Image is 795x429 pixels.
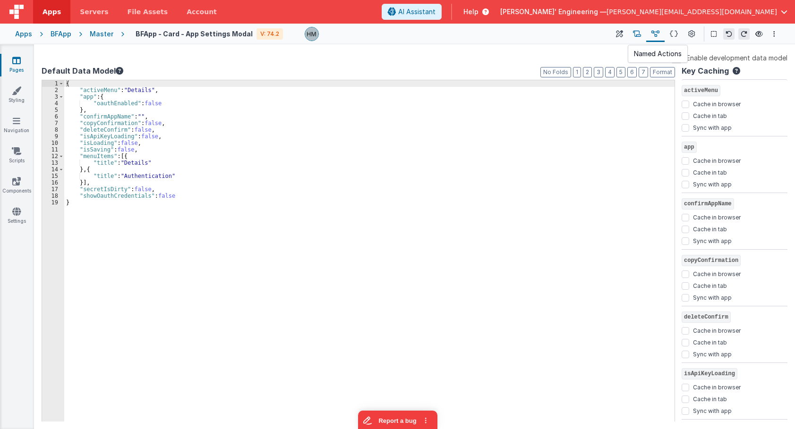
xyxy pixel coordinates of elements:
span: confirmAppName [682,198,734,210]
label: Enable development data model [671,52,787,63]
button: 6 [627,67,637,77]
img: 1b65a3e5e498230d1b9478315fee565b [305,27,318,41]
div: 12 [42,153,64,160]
label: Cache in browser [693,212,741,221]
div: 4 [42,100,64,107]
label: Cache in tab [693,110,727,120]
div: 11 [42,146,64,153]
span: Apps [43,7,61,17]
div: 2 [42,87,64,93]
label: Cache in browser [693,155,741,165]
span: deleteConfirm [682,311,731,323]
label: Cache in browser [693,325,741,335]
label: Cache in tab [693,337,727,346]
label: Sync with app [693,179,732,188]
label: Sync with app [693,349,732,358]
span: [PERSON_NAME][EMAIL_ADDRESS][DOMAIN_NAME] [607,7,777,17]
label: Sync with app [693,122,732,132]
label: Sync with app [693,236,732,245]
button: 1 [573,67,581,77]
div: 8 [42,126,64,133]
div: 17 [42,186,64,193]
button: No Folds [540,67,571,77]
div: 9 [42,133,64,140]
label: Sync with app [693,405,732,415]
button: 4 [605,67,615,77]
div: 3 [42,93,64,100]
label: Cache in tab [693,167,727,177]
span: isApiKeyLoading [682,368,737,379]
div: 7 [42,120,64,126]
div: 19 [42,199,64,206]
label: Cache in tab [693,224,727,233]
button: 2 [583,67,592,77]
div: Master [90,29,113,39]
div: 5 [42,107,64,113]
label: Cache in tab [693,280,727,290]
div: 6 [42,113,64,120]
label: Cache in browser [693,99,741,108]
label: Sync with app [693,292,732,302]
span: app [682,142,697,153]
div: 10 [42,140,64,146]
button: 5 [616,67,625,77]
label: Cache in tab [693,394,727,403]
div: Apps [15,29,32,39]
h4: BFApp - Card - App Settings Modal [136,30,253,37]
button: Options [769,28,780,40]
div: V: 74.2 [256,28,283,40]
div: 1 [42,80,64,87]
span: Servers [80,7,108,17]
div: 13 [42,160,64,166]
button: AI Assistant [382,4,442,20]
div: 16 [42,179,64,186]
span: activeMenu [682,85,720,96]
button: 7 [639,67,648,77]
span: File Assets [128,7,168,17]
div: 15 [42,173,64,179]
span: Help [463,7,479,17]
button: 3 [594,67,603,77]
label: Cache in browser [693,269,741,278]
span: [PERSON_NAME]' Engineering — [500,7,607,17]
span: AI Assistant [398,7,436,17]
button: Default Data Model [42,65,123,76]
label: Cache in browser [693,382,741,391]
span: copyConfirmation [682,255,741,266]
div: BFApp [51,29,71,39]
button: Format [650,67,675,77]
div: 18 [42,193,64,199]
button: [PERSON_NAME]' Engineering — [PERSON_NAME][EMAIL_ADDRESS][DOMAIN_NAME] [500,7,787,17]
h4: Key Caching [682,67,729,76]
div: 14 [42,166,64,173]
